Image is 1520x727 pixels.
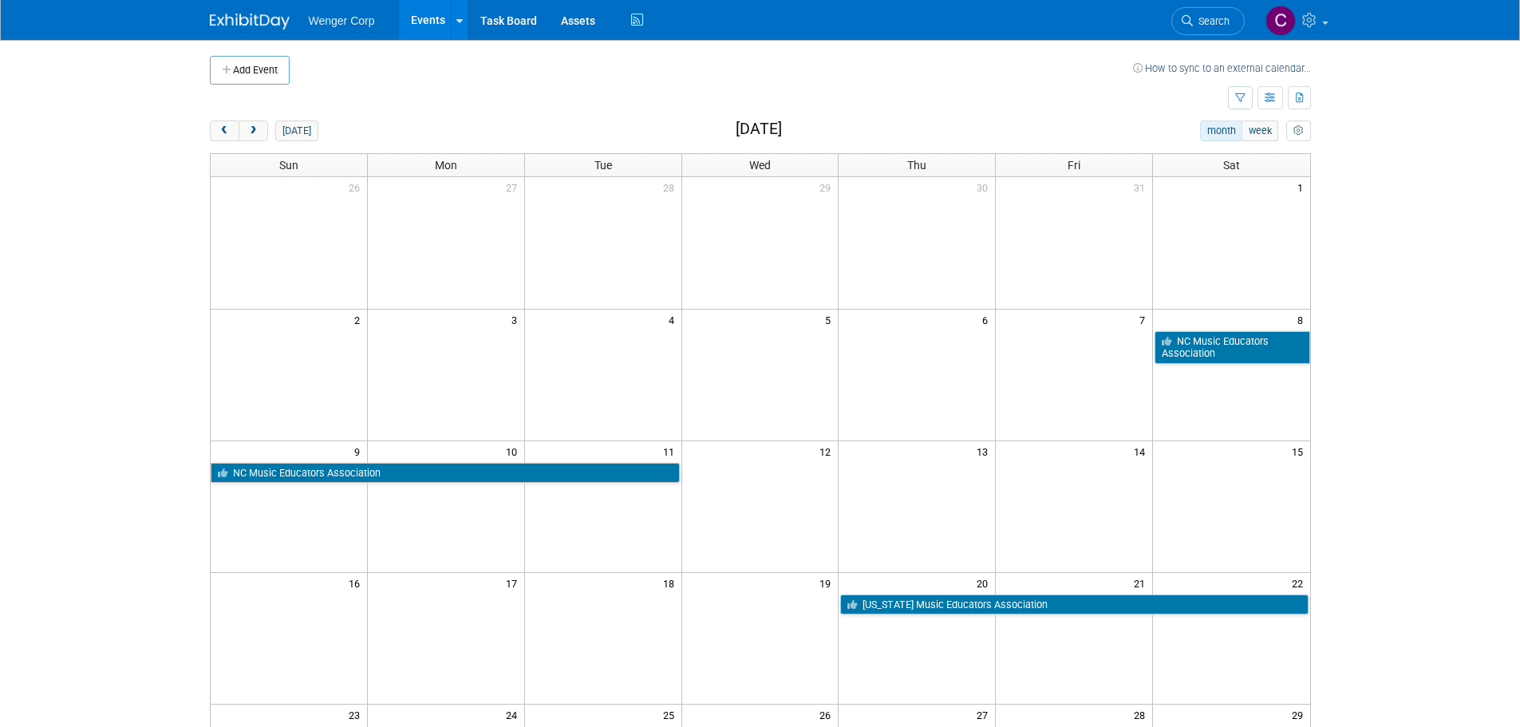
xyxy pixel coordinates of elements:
[1132,705,1152,725] span: 28
[594,159,612,172] span: Tue
[840,595,1308,615] a: [US_STATE] Music Educators Association
[975,573,995,593] span: 20
[749,159,771,172] span: Wed
[504,705,524,725] span: 24
[347,705,367,725] span: 23
[275,121,318,141] button: [DATE]
[736,121,782,138] h2: [DATE]
[347,573,367,593] span: 16
[823,310,838,330] span: 5
[661,573,681,593] span: 18
[504,177,524,197] span: 27
[1286,121,1310,141] button: myCustomButton
[1265,6,1296,36] img: Cynde Bock
[1193,15,1230,27] span: Search
[239,121,268,141] button: next
[1171,7,1245,35] a: Search
[347,177,367,197] span: 26
[435,159,457,172] span: Mon
[353,310,367,330] span: 2
[504,441,524,461] span: 10
[1138,310,1152,330] span: 7
[1155,331,1309,364] a: NC Music Educators Association
[1068,159,1080,172] span: Fri
[279,159,298,172] span: Sun
[1293,126,1304,136] i: Personalize Calendar
[1132,177,1152,197] span: 31
[1133,62,1311,74] a: How to sync to an external calendar...
[1132,441,1152,461] span: 14
[1290,705,1310,725] span: 29
[667,310,681,330] span: 4
[975,705,995,725] span: 27
[210,121,239,141] button: prev
[1296,310,1310,330] span: 8
[211,463,680,484] a: NC Music Educators Association
[1132,573,1152,593] span: 21
[1200,121,1242,141] button: month
[661,441,681,461] span: 11
[510,310,524,330] span: 3
[309,14,375,27] span: Wenger Corp
[1296,177,1310,197] span: 1
[818,177,838,197] span: 29
[1223,159,1240,172] span: Sat
[1242,121,1278,141] button: week
[353,441,367,461] span: 9
[210,56,290,85] button: Add Event
[661,177,681,197] span: 28
[975,441,995,461] span: 13
[818,441,838,461] span: 12
[818,705,838,725] span: 26
[981,310,995,330] span: 6
[907,159,926,172] span: Thu
[1290,441,1310,461] span: 15
[504,573,524,593] span: 17
[210,14,290,30] img: ExhibitDay
[1290,573,1310,593] span: 22
[818,573,838,593] span: 19
[661,705,681,725] span: 25
[975,177,995,197] span: 30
